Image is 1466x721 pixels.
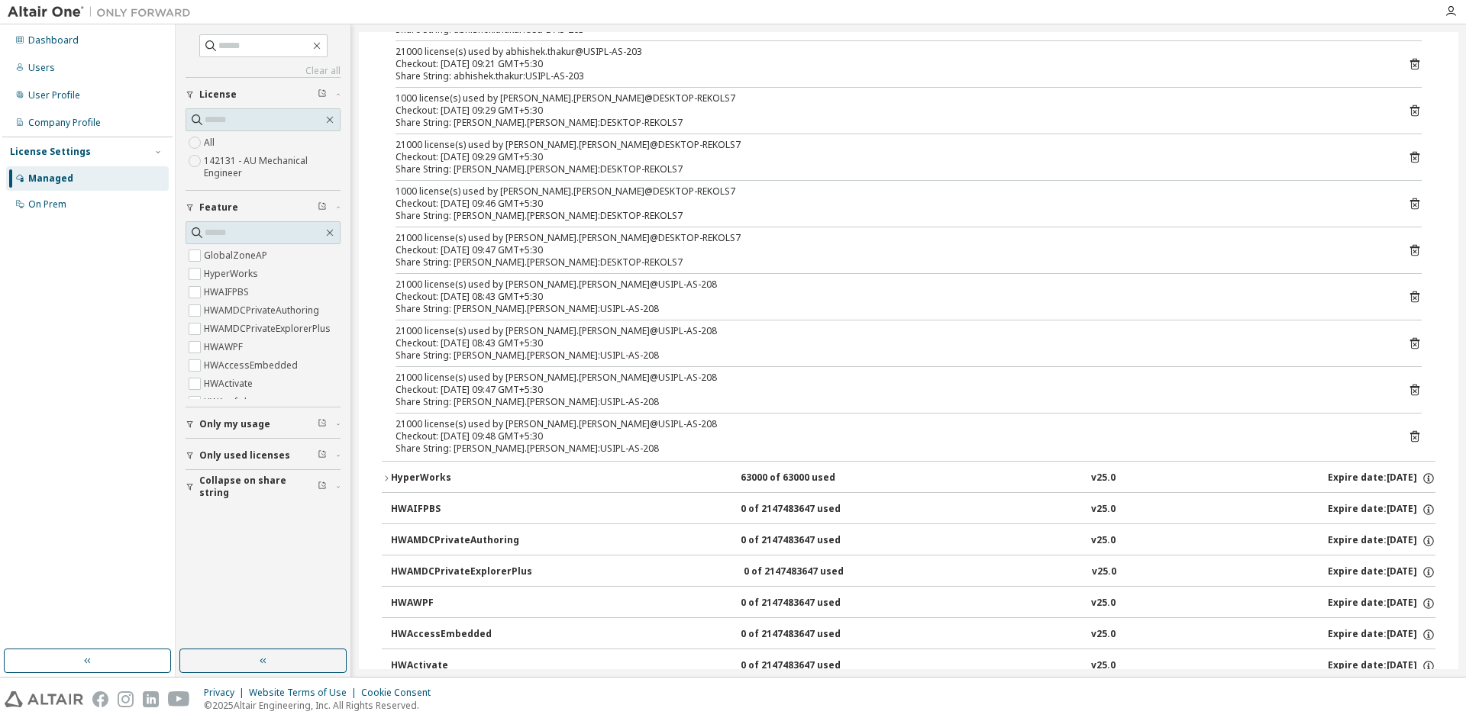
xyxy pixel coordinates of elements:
div: v25.0 [1091,503,1116,517]
div: v25.0 [1091,659,1116,673]
div: Share String: [PERSON_NAME].[PERSON_NAME]:USIPL-AS-208 [396,443,1385,455]
div: Checkout: [DATE] 09:47 GMT+5:30 [396,244,1385,256]
div: Share String: abhishek.thakur:USIPL-AS-203 [396,70,1385,82]
div: Expire date: [DATE] [1328,628,1435,642]
div: HyperWorks [391,472,528,485]
span: Clear filter [318,418,327,430]
button: HWAccessEmbedded0 of 2147483647 usedv25.0Expire date:[DATE] [391,618,1435,652]
img: altair_logo.svg [5,691,83,707]
label: HWAWPF [204,338,246,356]
div: On Prem [28,198,66,211]
div: Checkout: [DATE] 09:48 GMT+5:30 [396,430,1385,443]
div: Cookie Consent [361,687,440,699]
div: Share String: [PERSON_NAME].[PERSON_NAME]:USIPL-AS-208 [396,396,1385,408]
div: Expire date: [DATE] [1328,565,1435,579]
button: Only used licenses [186,439,341,472]
label: HWActivate [204,375,256,393]
img: instagram.svg [118,691,134,707]
button: Collapse on share string [186,470,341,504]
button: License [186,78,341,111]
img: linkedin.svg [143,691,159,707]
div: Website Terms of Use [249,687,361,699]
div: Checkout: [DATE] 09:46 GMT+5:30 [396,198,1385,210]
div: 21000 license(s) used by [PERSON_NAME].[PERSON_NAME]@DESKTOP-REKOLS7 [396,139,1385,151]
div: Share String: [PERSON_NAME].[PERSON_NAME]:DESKTOP-REKOLS7 [396,210,1385,222]
div: Company Profile [28,117,101,129]
div: 21000 license(s) used by [PERSON_NAME].[PERSON_NAME]@USIPL-AS-208 [396,372,1385,384]
label: HWAcufwh [204,393,253,411]
button: HWAWPF0 of 2147483647 usedv25.0Expire date:[DATE] [391,587,1435,620]
div: HWAccessEmbedded [391,628,528,642]
div: Checkout: [DATE] 08:43 GMT+5:30 [396,337,1385,349]
img: Altair One [8,5,199,20]
div: Dashboard [28,34,79,47]
div: Checkout: [DATE] 09:21 GMT+5:30 [396,58,1385,70]
div: User Profile [28,89,80,101]
div: v25.0 [1091,534,1116,548]
div: 0 of 2147483647 used [741,628,878,642]
label: HWAccessEmbedded [204,356,301,375]
div: 21000 license(s) used by [PERSON_NAME].[PERSON_NAME]@USIPL-AS-208 [396,325,1385,337]
label: 142131 - AU Mechanical Engineer [204,152,341,182]
div: v25.0 [1091,597,1116,610]
span: Only used licenses [199,449,290,462]
div: 1000 license(s) used by [PERSON_NAME].[PERSON_NAME]@DESKTOP-REKOLS7 [396,185,1385,198]
button: HWAMDCPrivateExplorerPlus0 of 2147483647 usedv25.0Expire date:[DATE] [391,555,1435,589]
button: HWAIFPBS0 of 2147483647 usedv25.0Expire date:[DATE] [391,493,1435,526]
div: HWAMDCPrivateExplorerPlus [391,565,532,579]
button: Only my usage [186,407,341,441]
img: facebook.svg [92,691,108,707]
div: Checkout: [DATE] 08:43 GMT+5:30 [396,291,1385,303]
div: Share String: [PERSON_NAME].[PERSON_NAME]:USIPL-AS-208 [396,303,1385,315]
div: Share String: [PERSON_NAME].[PERSON_NAME]:DESKTOP-REKOLS7 [396,163,1385,175]
button: HyperWorks63000 of 63000 usedv25.0Expire date:[DATE] [382,462,1435,495]
div: Privacy [204,687,249,699]
div: License Settings [10,146,91,158]
div: Users [28,62,55,74]
label: HyperWorks [204,265,261,283]
div: v25.0 [1092,565,1116,579]
div: 21000 license(s) used by abhishek.thakur@USIPL-AS-203 [396,46,1385,58]
div: Checkout: [DATE] 09:47 GMT+5:30 [396,384,1385,396]
a: Clear all [186,65,341,77]
span: Only my usage [199,418,270,430]
img: youtube.svg [168,691,190,707]
div: Expire date: [DATE] [1328,659,1435,673]
div: Checkout: [DATE] 09:29 GMT+5:30 [396,151,1385,163]
label: All [204,134,218,152]
label: HWAIFPBS [204,283,252,301]
div: 21000 license(s) used by [PERSON_NAME].[PERSON_NAME]@DESKTOP-REKOLS7 [396,232,1385,244]
span: Collapse on share string [199,475,318,499]
span: License [199,89,237,101]
div: 0 of 2147483647 used [744,565,881,579]
div: HWAMDCPrivateAuthoring [391,534,528,548]
div: 0 of 2147483647 used [741,659,878,673]
div: Managed [28,172,73,185]
div: 1000 license(s) used by [PERSON_NAME].[PERSON_NAME]@DESKTOP-REKOLS7 [396,92,1385,105]
button: Feature [186,191,341,224]
span: Clear filter [318,481,327,493]
div: Expire date: [DATE] [1328,472,1435,485]
div: Expire date: [DATE] [1328,503,1435,517]
div: 0 of 2147483647 used [741,503,878,517]
div: 21000 license(s) used by [PERSON_NAME].[PERSON_NAME]@USIPL-AS-208 [396,418,1385,430]
label: HWAMDCPrivateAuthoring [204,301,322,320]
div: Share String: [PERSON_NAME].[PERSON_NAME]:USIPL-AS-208 [396,349,1385,362]
div: 0 of 2147483647 used [741,597,878,610]
div: HWActivate [391,659,528,673]
label: HWAMDCPrivateExplorerPlus [204,320,334,338]
span: Clear filter [318,449,327,462]
div: 21000 license(s) used by [PERSON_NAME].[PERSON_NAME]@USIPL-AS-208 [396,278,1385,291]
div: HWAIFPBS [391,503,528,517]
button: HWAMDCPrivateAuthoring0 of 2147483647 usedv25.0Expire date:[DATE] [391,524,1435,558]
div: 63000 of 63000 used [741,472,878,485]
span: Feature [199,201,238,214]
button: HWActivate0 of 2147483647 usedv25.0Expire date:[DATE] [391,649,1435,683]
span: Clear filter [318,201,327,214]
div: HWAWPF [391,597,528,610]
span: Clear filter [318,89,327,101]
div: Checkout: [DATE] 09:29 GMT+5:30 [396,105,1385,117]
div: 0 of 2147483647 used [741,534,878,548]
p: © 2025 Altair Engineering, Inc. All Rights Reserved. [204,699,440,712]
div: Expire date: [DATE] [1328,597,1435,610]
